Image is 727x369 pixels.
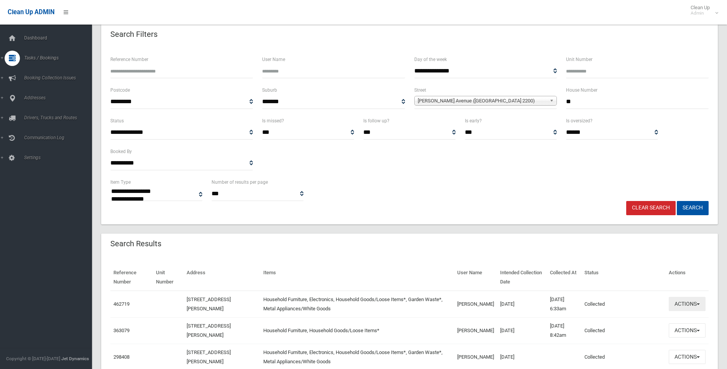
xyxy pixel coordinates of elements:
a: [STREET_ADDRESS][PERSON_NAME] [187,323,231,338]
th: Unit Number [153,264,184,291]
span: Clean Up ADMIN [8,8,54,16]
th: Items [260,264,454,291]
td: [DATE] 6:33am [547,291,581,318]
a: 298408 [113,354,130,360]
a: 462719 [113,301,130,307]
small: Admin [691,10,710,16]
strong: Jet Dynamics [61,356,89,361]
a: [STREET_ADDRESS][PERSON_NAME] [187,349,231,364]
td: [DATE] [497,317,547,344]
label: House Number [566,86,597,94]
a: [STREET_ADDRESS][PERSON_NAME] [187,297,231,311]
label: Is follow up? [363,117,389,125]
label: Is missed? [262,117,284,125]
span: Clean Up [687,5,717,16]
label: Postcode [110,86,130,94]
label: Unit Number [566,55,592,64]
label: Number of results per page [212,178,268,186]
th: User Name [454,264,497,291]
label: User Name [262,55,285,64]
span: Drivers, Trucks and Routes [22,115,98,120]
a: Clear Search [626,201,676,215]
button: Actions [669,350,706,364]
label: Reference Number [110,55,148,64]
span: Copyright © [DATE]-[DATE] [6,356,60,361]
th: Actions [666,264,709,291]
td: Collected [581,317,666,344]
th: Collected At [547,264,581,291]
label: Booked By [110,147,132,156]
header: Search Results [101,236,171,251]
td: Household Furniture, Household Goods/Loose Items* [260,317,454,344]
th: Reference Number [110,264,153,291]
label: Street [414,86,426,94]
span: Settings [22,155,98,160]
label: Suburb [262,86,277,94]
span: [PERSON_NAME] Avenue ([GEOGRAPHIC_DATA] 2200) [418,96,546,105]
span: Tasks / Bookings [22,55,98,61]
td: [DATE] 8:42am [547,317,581,344]
span: Addresses [22,95,98,100]
td: Collected [581,291,666,318]
th: Address [184,264,260,291]
label: Day of the week [414,55,447,64]
label: Status [110,117,124,125]
td: [DATE] [497,291,547,318]
header: Search Filters [101,27,167,42]
label: Is early? [465,117,482,125]
td: Household Furniture, Electronics, Household Goods/Loose Items*, Garden Waste*, Metal Appliances/W... [260,291,454,318]
th: Intended Collection Date [497,264,547,291]
button: Search [677,201,709,215]
td: [PERSON_NAME] [454,317,497,344]
label: Item Type [110,178,131,186]
label: Is oversized? [566,117,592,125]
td: [PERSON_NAME] [454,291,497,318]
button: Actions [669,323,706,338]
span: Dashboard [22,35,98,41]
button: Actions [669,297,706,311]
span: Booking Collection Issues [22,75,98,81]
a: 363079 [113,328,130,333]
span: Communication Log [22,135,98,140]
th: Status [581,264,666,291]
